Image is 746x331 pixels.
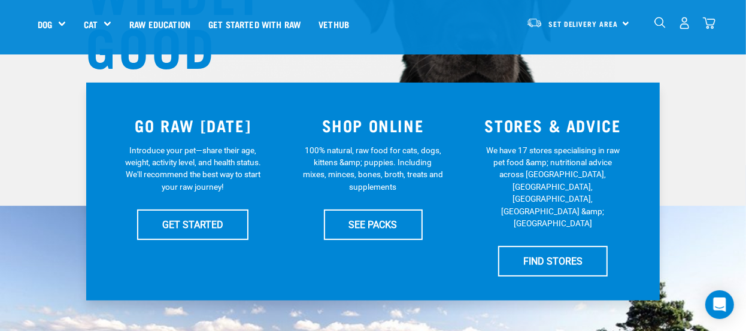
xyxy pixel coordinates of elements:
[303,144,444,193] p: 100% natural, raw food for cats, dogs, kittens &amp; puppies. Including mixes, minces, bones, bro...
[123,144,263,193] p: Introduce your pet—share their age, weight, activity level, and health status. We'll recommend th...
[84,18,98,32] a: Cat
[310,1,358,48] a: Vethub
[137,209,248,239] a: GET STARTED
[38,18,52,32] a: Dog
[290,116,456,135] h3: SHOP ONLINE
[324,209,423,239] a: SEE PACKS
[120,1,199,48] a: Raw Education
[199,1,310,48] a: Get started with Raw
[498,246,608,276] a: FIND STORES
[654,17,666,28] img: home-icon-1@2x.png
[470,116,636,135] h3: STORES & ADVICE
[678,17,691,29] img: user.png
[483,144,623,230] p: We have 17 stores specialising in raw pet food &amp; nutritional advice across [GEOGRAPHIC_DATA],...
[110,116,276,135] h3: GO RAW [DATE]
[705,290,734,319] div: Open Intercom Messenger
[703,17,715,29] img: home-icon@2x.png
[526,17,542,28] img: van-moving.png
[548,22,618,26] span: Set Delivery Area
